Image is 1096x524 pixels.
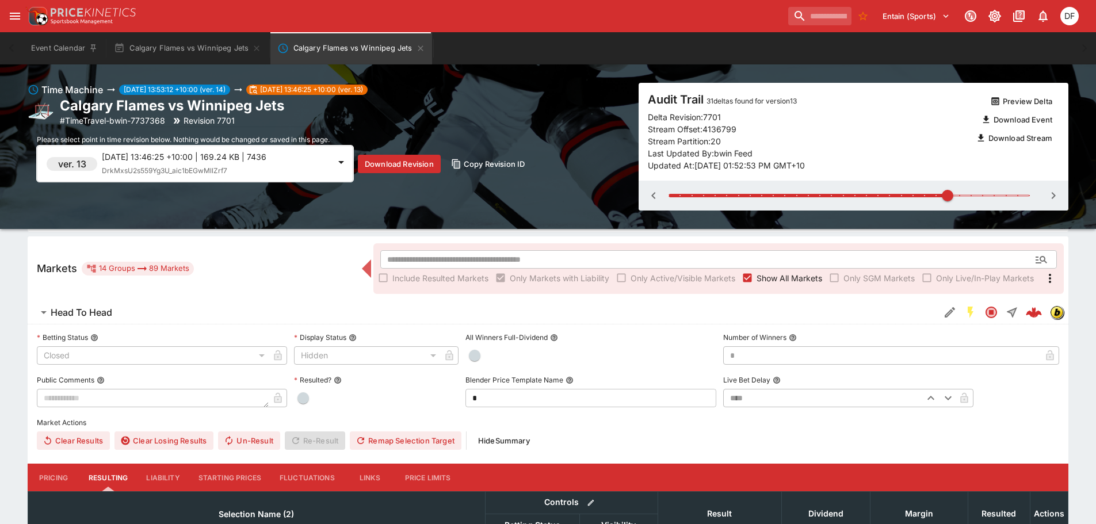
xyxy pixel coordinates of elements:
[1033,6,1053,26] button: Notifications
[1022,301,1045,324] a: a970116c-a712-4fa6-901c-3a4e9c449652
[294,332,346,342] p: Display Status
[583,495,598,510] button: Bulk edit
[255,85,368,95] span: [DATE] 13:46:25 +10:00 (ver. 13)
[51,19,113,24] img: Sportsbook Management
[970,129,1059,147] button: Download Stream
[984,92,1059,110] button: Preview Delta
[940,302,960,323] button: Edit Detail
[137,464,189,491] button: Liability
[294,375,331,385] p: Resulted?
[975,110,1059,129] button: Download Event
[189,464,270,491] button: Starting Prices
[358,155,441,173] button: Download Revision
[37,414,1059,431] label: Market Actions
[37,332,88,342] p: Betting Status
[37,431,110,450] button: Clear Results
[37,135,330,144] span: Please select point in time revision below. Nothing would be changed or saved in this page.
[107,32,268,64] button: Calgary Flames vs Winnipeg Jets
[876,7,957,25] button: Select Tenant
[1043,271,1057,285] svg: More
[757,272,822,284] span: Show All Markets
[294,346,440,365] div: Hidden
[1002,302,1022,323] button: Straight
[773,376,781,384] button: Live Bet Delay
[550,334,558,342] button: All Winners Full-Dividend
[28,301,940,324] button: Head To Head
[465,332,548,342] p: All Winners Full-Dividend
[1031,249,1052,270] button: Open
[723,375,770,385] p: Live Bet Delay
[960,302,981,323] button: SGM Enabled
[788,7,851,25] input: search
[218,431,280,450] button: Un-Result
[97,376,105,384] button: Public Comments
[1026,304,1042,320] div: a970116c-a712-4fa6-901c-3a4e9c449652
[471,431,537,450] button: HideSummary
[58,157,86,171] h6: ver. 13
[350,431,461,450] button: Remap Selection Target
[60,114,165,127] p: Copy To Clipboard
[723,332,786,342] p: Number of Winners
[114,431,213,450] button: Clear Losing Results
[707,97,797,105] span: 31 deltas found for version 13
[51,307,112,319] h6: Head To Head
[206,507,307,521] span: Selection Name (2)
[37,262,77,275] h5: Markets
[648,92,969,107] h4: Audit Trail
[510,272,609,284] span: Only Markets with Liability
[445,155,532,173] button: Copy Revision ID
[465,375,563,385] p: Blender Price Template Name
[28,464,79,491] button: Pricing
[854,7,872,25] button: No Bookmarks
[79,464,137,491] button: Resulting
[86,262,189,276] div: 14 Groups 89 Markets
[1050,305,1064,319] div: bwin
[285,431,345,450] span: Re-Result
[566,376,574,384] button: Blender Price Template Name
[344,464,396,491] button: Links
[843,272,915,284] span: Only SGM Markets
[102,151,330,163] p: [DATE] 13:46:25 +10:00 | 169.24 KB | 7436
[270,32,431,64] button: Calgary Flames vs Winnipeg Jets
[1009,6,1029,26] button: Documentation
[1051,306,1063,319] img: bwin
[270,464,344,491] button: Fluctuations
[119,85,230,95] span: [DATE] 13:53:12 +10:00 (ver. 14)
[41,83,103,97] h6: Time Machine
[5,6,25,26] button: open drawer
[485,492,658,514] th: Controls
[349,334,357,342] button: Display Status
[90,334,98,342] button: Betting Status
[396,464,460,491] button: Price Limits
[631,272,735,284] span: Only Active/Visible Markets
[184,114,235,127] p: Revision 7701
[102,166,227,175] span: DrkMxsU2s559Yg3U_aic1bEGwMllZrf7
[392,272,488,284] span: Include Resulted Markets
[334,376,342,384] button: Resulted?
[960,6,981,26] button: Connected to PK
[1057,3,1082,29] button: David Foster
[25,5,48,28] img: PriceKinetics Logo
[936,272,1034,284] span: Only Live/In-Play Markets
[984,6,1005,26] button: Toggle light/dark mode
[648,123,969,171] p: Stream Offset: 4136799 Stream Partition: 20 Last Updated By: bwin Feed Updated At: [DATE] 01:52:5...
[51,8,136,17] img: PriceKinetics
[37,346,269,365] div: Closed
[984,305,998,319] svg: Closed
[37,375,94,385] p: Public Comments
[28,98,55,125] img: ice_hockey.png
[60,97,284,114] h2: Copy To Clipboard
[24,32,105,64] button: Event Calendar
[981,302,1002,323] button: Closed
[789,334,797,342] button: Number of Winners
[1026,304,1042,320] img: logo-cerberus--red.svg
[648,111,721,123] p: Delta Revision: 7701
[1060,7,1079,25] div: David Foster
